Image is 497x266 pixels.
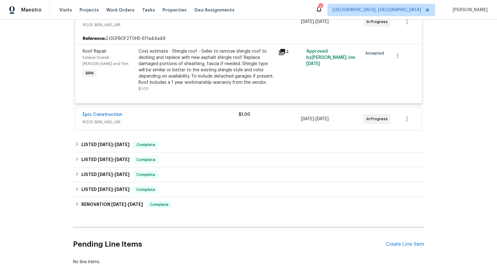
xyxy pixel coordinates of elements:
span: Roof Repair [83,49,107,54]
span: ROOF, BRN_AND_LRR [83,22,239,28]
span: Maestro [21,7,42,13]
div: LISTED [DATE]-[DATE]Complete [73,137,424,152]
span: $1.00 [239,112,250,117]
div: LISTED [DATE]-[DATE]Complete [73,182,424,197]
span: [DATE] [301,20,314,24]
span: [DATE] [115,187,130,192]
div: 1 [318,4,323,10]
span: [DATE] [316,117,329,121]
span: Complete [134,157,158,163]
span: - [98,142,130,147]
span: - [98,187,130,192]
span: [DATE] [98,172,113,177]
span: [DATE] [98,142,113,147]
span: Projects [80,7,99,13]
span: - [301,116,329,122]
span: [DATE] [98,157,113,162]
span: Complete [147,202,171,208]
span: [DATE] [316,20,329,24]
b: Reference: [83,36,106,42]
div: LISTED [DATE]-[DATE]Complete [73,167,424,182]
h6: RENOVATION [81,201,143,208]
span: ROOF, BRN_AND_LRR [83,119,239,125]
span: [GEOGRAPHIC_DATA], [GEOGRAPHIC_DATA] [333,7,421,13]
h6: LISTED [81,171,130,178]
span: Tasks [142,8,155,12]
div: 2J3GFB0F2T0H5-611a44a49 [75,33,422,44]
span: In Progress [367,19,390,25]
a: Epic Construction [83,112,122,117]
span: [DATE] [98,187,113,192]
h2: Pending Line Items [73,230,386,259]
div: LISTED [DATE]-[DATE]Complete [73,152,424,167]
span: Work Orders [106,7,135,13]
div: Create Line Item [386,241,424,247]
div: 4 [278,48,303,56]
span: Complete [134,142,158,148]
h6: LISTED [81,186,130,193]
span: Approved by [PERSON_NAME] J on [306,49,355,66]
span: [DATE] [128,202,143,207]
span: [DATE] [115,142,130,147]
span: - [111,202,143,207]
span: BRN [83,70,96,76]
span: [DATE] [111,202,126,207]
span: Complete [134,187,158,193]
div: No line items. [73,259,424,265]
div: RENOVATION [DATE]-[DATE]Complete [73,197,424,212]
span: - [301,19,329,25]
h6: LISTED [81,156,130,164]
span: [DATE] [115,172,130,177]
span: Geo Assignments [194,7,235,13]
span: - [98,157,130,162]
span: Properties [162,7,187,13]
span: $1.00 [139,87,149,91]
span: In Progress [367,116,390,122]
span: - [98,172,130,177]
span: [PERSON_NAME] [450,7,488,13]
span: Accepted [365,50,386,56]
span: [DATE] [306,62,320,66]
span: Complete [134,172,158,178]
span: [DATE] [301,117,314,121]
h6: LISTED [81,141,130,149]
span: [DATE] [115,157,130,162]
span: Exterior Overall - [PERSON_NAME] and Trim [83,56,129,66]
div: Cost estimate - Shingle roof - Seller to remove shingle roof to decking and replace with new asph... [139,48,275,86]
span: Visits [59,7,72,13]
